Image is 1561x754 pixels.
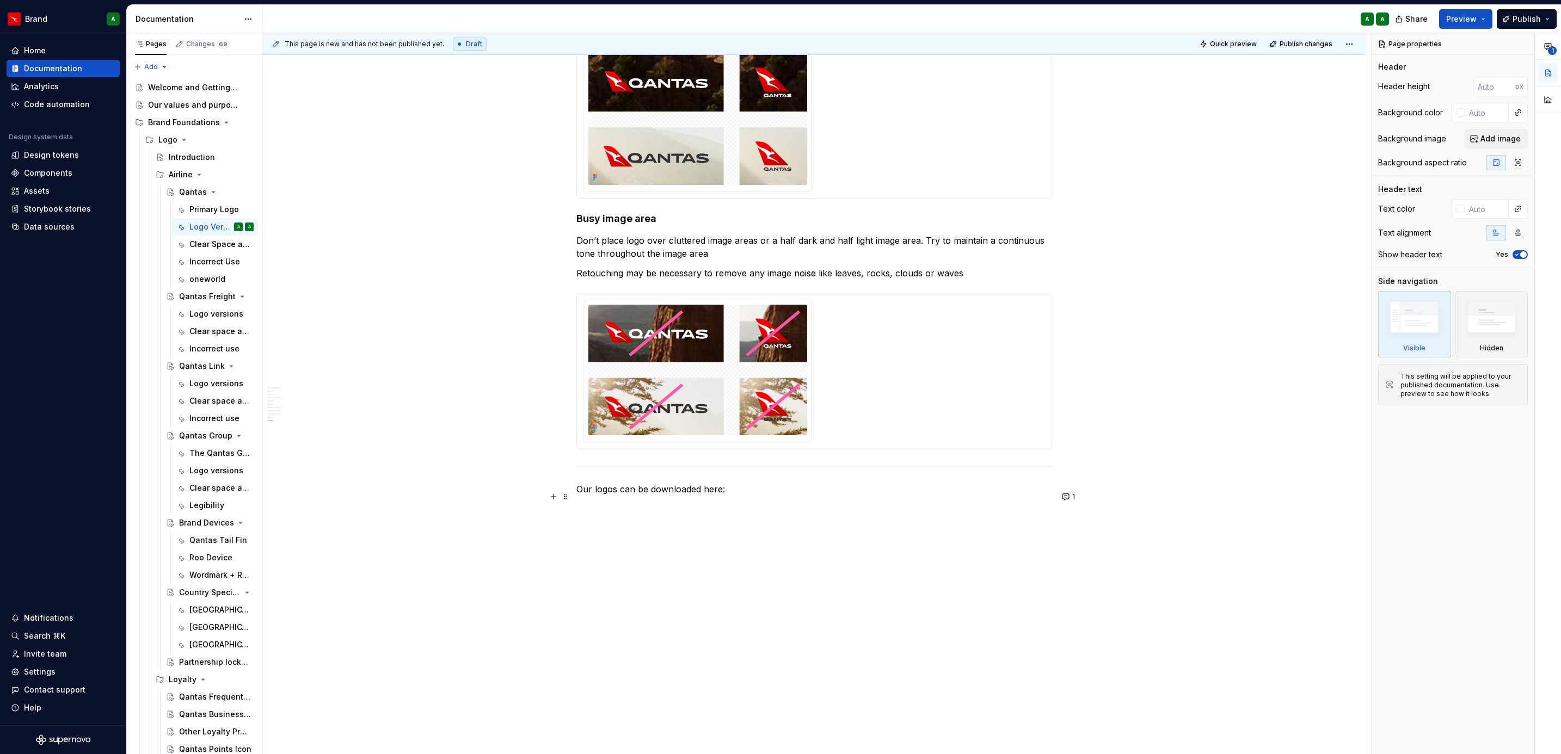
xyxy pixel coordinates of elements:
a: Assets [7,182,120,200]
button: Publish [1497,9,1557,29]
div: Settings [24,666,56,677]
p: Don’t place logo over cluttered image areas or a half dark and half light image area. Try to main... [576,234,1052,260]
a: Clear space and minimum size [172,392,258,410]
div: Notifications [24,613,73,623]
a: Design tokens [7,146,120,164]
button: Add image [1465,129,1528,149]
div: Roo Device [189,552,232,563]
div: Wordmark + Roo [189,570,251,580]
div: Logo versions [189,378,243,389]
a: Qantas Tail Fin [172,531,258,549]
span: Preview [1446,14,1477,24]
a: The Qantas Group logo [172,444,258,462]
div: Components [24,168,72,178]
div: Side navigation [1378,276,1438,287]
a: Invite team [7,645,120,663]
img: 6b187050-a3ed-48aa-8485-808e17fcee26.png [8,13,21,26]
div: Background image [1378,133,1446,144]
a: Components [7,164,120,182]
div: A [237,221,240,232]
div: Header text [1378,184,1422,195]
div: Qantas Group [179,430,232,441]
span: 69 [217,40,229,48]
a: Documentation [7,60,120,77]
span: This page is new and has not been published yet. [285,40,444,48]
button: Notifications [7,609,120,627]
div: Loyalty [151,671,258,688]
div: Storybook stories [24,203,91,214]
a: [GEOGRAPHIC_DATA] [172,601,258,619]
button: Publish changes [1266,36,1337,52]
div: Incorrect use [189,343,239,354]
div: Data sources [24,221,75,232]
div: Logo Versions [189,221,232,232]
p: Retouching may be necessary to remove any image noise like leaves, rocks, clouds or waves [576,267,1052,280]
div: Show header text [1378,249,1442,260]
span: 1 [1548,46,1557,55]
a: Logo versions [172,305,258,323]
div: Qantas Tail Fin [189,535,247,546]
span: Share [1405,14,1428,24]
a: Settings [7,663,120,681]
label: Yes [1496,250,1508,259]
div: Clear space and minimum size [189,483,251,493]
div: Header [1378,61,1406,72]
a: Introduction [151,149,258,166]
div: A [1365,15,1369,23]
div: Analytics [24,81,59,92]
a: Clear Space and Minimum Size [172,236,258,253]
div: Primary Logo [189,204,239,215]
a: Qantas [162,183,258,201]
div: Logo [158,134,177,145]
a: Country Specific Logos [162,584,258,601]
div: Welcome and Getting Started [148,82,238,93]
button: Contact support [7,681,120,699]
div: A [1380,15,1385,23]
div: Legibility [189,500,224,511]
a: Brand Devices [162,514,258,531]
div: Qantas Frequent Flyer logo [179,691,251,702]
div: Assets [24,186,50,196]
div: Home [24,45,46,56]
a: Supernova Logo [36,734,90,745]
div: Airline [151,166,258,183]
div: Pages [135,40,167,48]
input: Auto [1473,77,1515,96]
button: BrandA [2,7,124,30]
a: Storybook stories [7,200,120,218]
a: Data sources [7,218,120,236]
a: Logo versions [172,375,258,392]
div: Clear Space and Minimum Size [189,239,251,250]
div: Design tokens [24,150,79,160]
a: Incorrect use [172,340,258,357]
h4: Busy image area [576,212,1052,225]
a: Primary Logo [172,201,258,218]
div: Logo versions [189,308,243,319]
div: Loyalty [169,674,196,685]
div: Hidden [1480,344,1503,353]
div: Header height [1378,81,1430,92]
div: Other Loyalty Products [179,726,251,737]
a: Qantas Business Rewards [162,706,258,723]
div: Logo versions [189,465,243,476]
a: Our values and purpose [131,96,258,114]
div: Changes [186,40,229,48]
div: Documentation [136,14,238,24]
span: Publish [1513,14,1541,24]
div: Help [24,702,41,713]
div: [GEOGRAPHIC_DATA] [189,604,251,615]
button: Quick preview [1196,36,1262,52]
button: Help [7,699,120,716]
div: Design system data [9,133,73,141]
a: Qantas Freight [162,288,258,305]
div: A [111,15,115,23]
div: Introduction [169,152,215,163]
div: Airline [169,169,193,180]
div: Incorrect Use [189,256,240,267]
div: Logo [141,131,258,149]
div: Qantas Link [179,361,225,372]
div: Clear space and minimum size [189,326,251,337]
div: Visible [1403,344,1425,353]
button: Add [131,59,171,75]
a: Qantas Frequent Flyer logo [162,688,258,706]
